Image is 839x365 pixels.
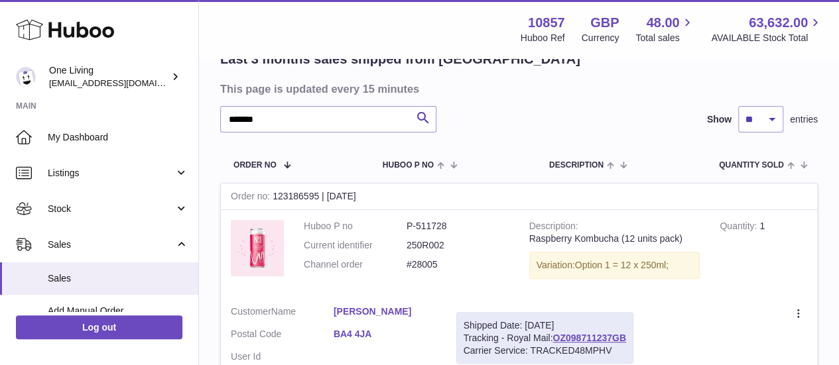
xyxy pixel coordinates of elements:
span: 48.00 [646,14,679,32]
dd: #28005 [407,258,509,271]
img: internalAdmin-10857@internal.huboo.com [16,67,36,87]
span: Order No [233,161,277,170]
div: Raspberry Kombucha (12 units pack) [529,233,700,245]
div: Currency [582,32,619,44]
strong: GBP [590,14,619,32]
span: Sales [48,238,174,251]
a: 48.00 Total sales [635,14,694,44]
strong: Order no [231,191,273,205]
h3: This page is updated every 15 minutes [220,81,814,96]
span: Description [549,161,604,170]
div: Shipped Date: [DATE] [464,319,626,332]
span: Total sales [635,32,694,44]
a: Log out [16,315,182,339]
span: Sales [48,272,188,285]
dt: Channel order [304,258,407,271]
dt: Postal Code [231,328,334,344]
h2: Last 3 months sales shipped from [GEOGRAPHIC_DATA] [220,50,580,68]
span: Customer [231,306,271,317]
dd: P-511728 [407,220,509,233]
div: Huboo Ref [521,32,565,44]
strong: Quantity [720,221,759,235]
dt: User Id [231,350,334,363]
div: Variation: [529,252,700,279]
img: rasberrycan_2x_410cb522-6b70-4f53-a17e-977d158bbffa.jpg [231,220,284,276]
span: Huboo P no [383,161,434,170]
dt: Huboo P no [304,220,407,233]
a: BA4 4JA [334,328,436,340]
span: Option 1 = 12 x 250ml; [575,260,669,270]
dt: Name [231,305,334,321]
label: Show [707,113,732,126]
span: 63,632.00 [749,14,808,32]
span: Add Manual Order [48,305,188,317]
a: [PERSON_NAME] [334,305,436,318]
span: [EMAIL_ADDRESS][DOMAIN_NAME] [49,78,195,88]
span: Listings [48,167,174,180]
dt: Current identifier [304,239,407,252]
a: OZ098711237GB [552,333,626,343]
td: 1 [710,210,817,295]
div: 123186595 | [DATE] [221,183,817,210]
div: Tracking - Royal Mail: [456,312,633,364]
strong: 10857 [528,14,565,32]
span: Stock [48,203,174,215]
div: Carrier Service: TRACKED48MPHV [464,344,626,357]
span: Quantity Sold [719,161,784,170]
span: entries [790,113,818,126]
span: My Dashboard [48,131,188,144]
strong: Description [529,221,578,235]
span: AVAILABLE Stock Total [711,32,823,44]
dd: 250R002 [407,239,509,252]
div: One Living [49,64,168,89]
a: 63,632.00 AVAILABLE Stock Total [711,14,823,44]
